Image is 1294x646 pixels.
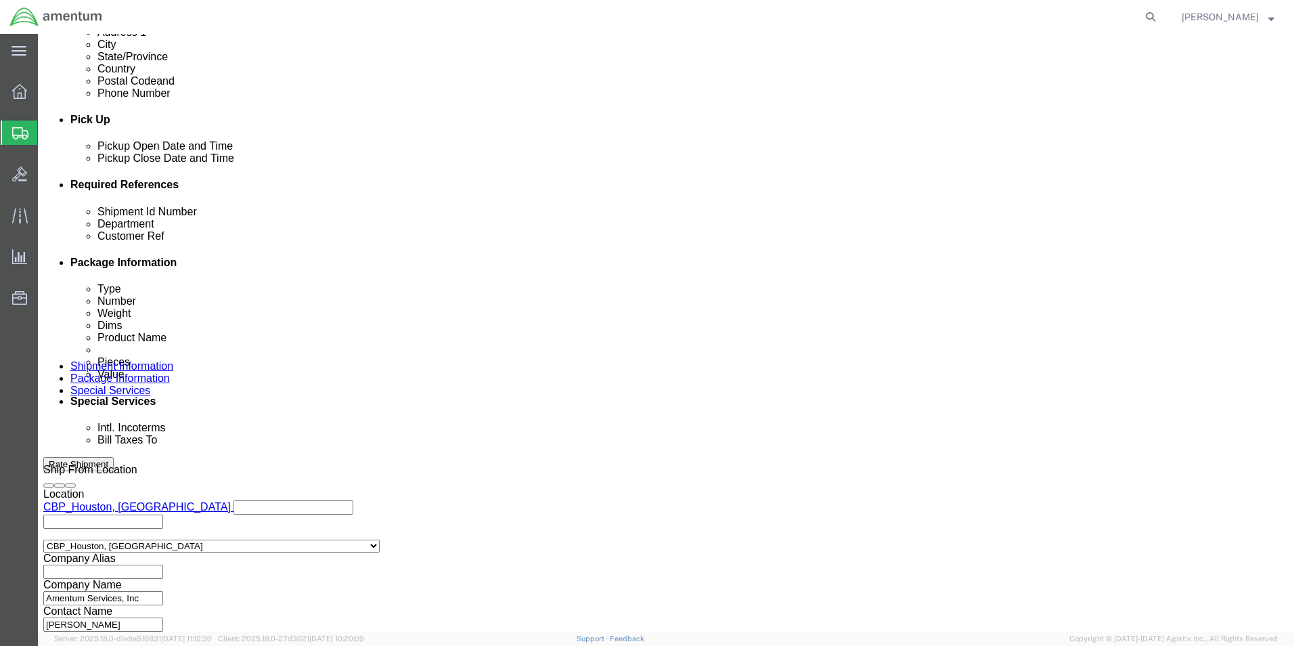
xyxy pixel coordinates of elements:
iframe: FS Legacy Container [38,34,1294,632]
span: [DATE] 11:12:30 [161,634,212,643]
span: Copyright © [DATE]-[DATE] Agistix Inc., All Rights Reserved [1069,633,1278,645]
img: logo [9,7,103,27]
a: Support [577,634,610,643]
span: [DATE] 10:20:09 [309,634,364,643]
span: Client: 2025.18.0-27d3021 [218,634,364,643]
button: [PERSON_NAME] [1181,9,1275,25]
a: Feedback [610,634,644,643]
span: Server: 2025.18.0-d1e9a510831 [54,634,212,643]
span: Marie Morrell [1182,9,1259,24]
